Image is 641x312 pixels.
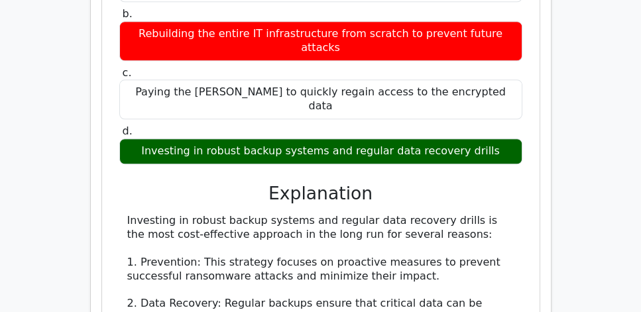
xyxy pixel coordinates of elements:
[123,7,133,20] span: b.
[119,79,522,119] div: Paying the [PERSON_NAME] to quickly regain access to the encrypted data
[119,138,522,164] div: Investing in robust backup systems and regular data recovery drills
[127,183,514,204] h3: Explanation
[119,21,522,61] div: Rebuilding the entire IT infrastructure from scratch to prevent future attacks
[123,66,132,79] span: c.
[123,125,133,137] span: d.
